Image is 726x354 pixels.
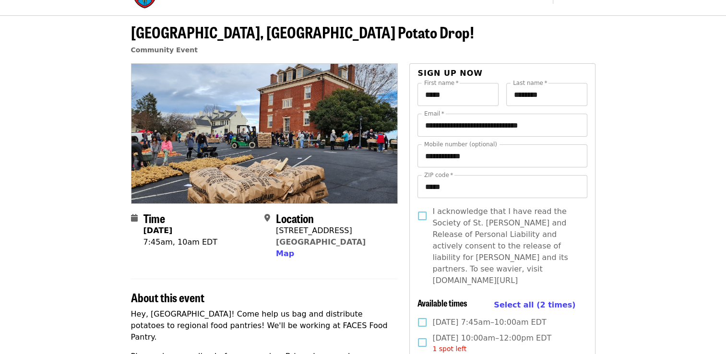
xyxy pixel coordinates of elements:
[417,175,587,198] input: ZIP code
[131,64,398,203] img: Farmville, VA Potato Drop! organized by Society of St. Andrew
[432,345,466,353] span: 1 spot left
[131,46,198,54] a: Community Event
[432,317,546,328] span: [DATE] 7:45am–10:00am EDT
[131,21,474,43] span: [GEOGRAPHIC_DATA], [GEOGRAPHIC_DATA] Potato Drop!
[424,142,497,147] label: Mobile number (optional)
[494,300,575,309] span: Select all (2 times)
[432,206,579,286] span: I acknowledge that I have read the Society of St. [PERSON_NAME] and Release of Personal Liability...
[417,296,467,309] span: Available times
[276,249,294,258] span: Map
[417,144,587,167] input: Mobile number (optional)
[432,332,551,354] span: [DATE] 10:00am–12:00pm EDT
[131,213,138,223] i: calendar icon
[417,114,587,137] input: Email
[131,289,204,306] span: About this event
[143,210,165,226] span: Time
[264,213,270,223] i: map-marker-alt icon
[276,248,294,260] button: Map
[513,80,547,86] label: Last name
[131,308,398,343] p: Hey, [GEOGRAPHIC_DATA]! Come help us bag and distribute potatoes to regional food pantries! We'll...
[424,172,453,178] label: ZIP code
[276,237,366,247] a: [GEOGRAPHIC_DATA]
[494,298,575,312] button: Select all (2 times)
[424,111,444,117] label: Email
[417,69,483,78] span: Sign up now
[276,210,314,226] span: Location
[143,226,173,235] strong: [DATE]
[506,83,587,106] input: Last name
[276,225,366,236] div: [STREET_ADDRESS]
[417,83,499,106] input: First name
[424,80,459,86] label: First name
[143,236,218,248] div: 7:45am, 10am EDT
